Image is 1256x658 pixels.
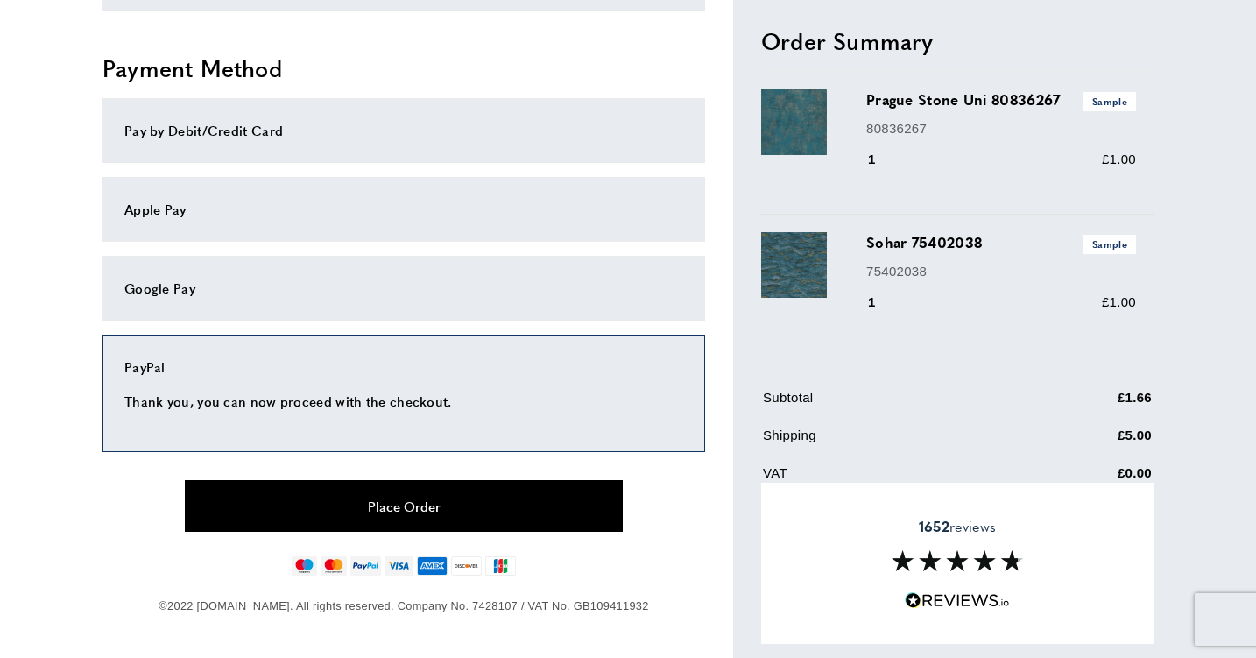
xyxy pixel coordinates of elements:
button: Place Order [185,480,623,532]
span: £1.00 [1102,152,1136,166]
p: 80836267 [866,118,1136,139]
div: Pay by Debit/Credit Card [124,120,683,141]
img: maestro [292,556,317,576]
span: reviews [919,518,996,535]
img: american-express [417,556,448,576]
img: Reviews.io 5 stars [905,592,1010,609]
div: 1 [866,292,900,313]
div: Google Pay [124,278,683,299]
div: PayPal [124,357,683,378]
span: £1.00 [1102,294,1136,309]
img: Reviews section [892,550,1023,571]
img: paypal [350,556,381,576]
td: VAT [763,463,1029,497]
span: ©2022 [DOMAIN_NAME]. All rights reserved. Company No. 7428107 / VAT No. GB109411932 [159,599,648,612]
td: Shipping [763,425,1029,459]
strong: 1652 [919,516,949,536]
p: Thank you, you can now proceed with the checkout. [124,391,683,412]
span: Sample [1083,92,1136,110]
p: 75402038 [866,261,1136,282]
img: discover [451,556,482,576]
div: Apple Pay [124,199,683,220]
td: £5.00 [1031,425,1152,459]
h3: Sohar 75402038 [866,232,1136,253]
h2: Payment Method [102,53,705,84]
img: mastercard [321,556,346,576]
span: Sample [1083,235,1136,253]
h3: Prague Stone Uni 80836267 [866,89,1136,110]
td: Subtotal [763,387,1029,421]
div: 1 [866,149,900,170]
img: jcb [485,556,516,576]
h2: Order Summary [761,25,1154,57]
td: £0.00 [1031,463,1152,497]
td: £1.66 [1031,387,1152,421]
img: visa [385,556,413,576]
img: Prague Stone Uni 80836267 [761,89,827,155]
img: Sohar 75402038 [761,232,827,298]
